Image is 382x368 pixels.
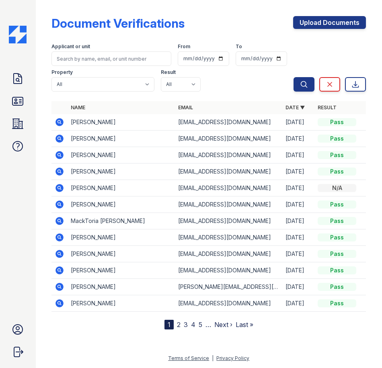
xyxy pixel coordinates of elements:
td: [DATE] [282,196,314,213]
div: Pass [318,135,356,143]
td: [EMAIL_ADDRESS][DOMAIN_NAME] [175,114,282,131]
div: Pass [318,151,356,159]
td: [EMAIL_ADDRESS][DOMAIN_NAME] [175,180,282,196]
td: MackToria [PERSON_NAME] [68,213,175,229]
td: [DATE] [282,262,314,279]
div: Document Verifications [51,16,185,31]
td: [PERSON_NAME] [68,164,175,180]
div: Pass [318,168,356,176]
td: [PERSON_NAME] [68,295,175,312]
a: Email [178,104,193,110]
div: Pass [318,266,356,274]
td: [EMAIL_ADDRESS][DOMAIN_NAME] [175,164,282,180]
a: Date ▼ [285,104,305,110]
a: Last » [236,321,253,329]
a: Name [71,104,85,110]
td: [DATE] [282,114,314,131]
td: [DATE] [282,131,314,147]
div: Pass [318,233,356,241]
div: 1 [164,320,174,329]
a: Result [318,104,337,110]
a: 2 [177,321,181,329]
img: CE_Icon_Blue-c292c112584629df590d857e76928e9f676e5b41ef8f769ba2f05ee15b207248.png [9,26,27,43]
label: Property [51,69,73,76]
td: [EMAIL_ADDRESS][DOMAIN_NAME] [175,262,282,279]
div: | [212,355,214,361]
div: N/A [318,184,356,192]
input: Search by name, email, or unit number [51,51,171,66]
label: Applicant or unit [51,43,90,50]
td: [EMAIL_ADDRESS][DOMAIN_NAME] [175,246,282,262]
td: [DATE] [282,147,314,164]
td: [DATE] [282,246,314,262]
td: [PERSON_NAME] [68,196,175,213]
td: [PERSON_NAME][EMAIL_ADDRESS][DOMAIN_NAME] [175,279,282,295]
a: 4 [191,321,195,329]
td: [PERSON_NAME] [68,131,175,147]
td: [DATE] [282,180,314,196]
td: [EMAIL_ADDRESS][DOMAIN_NAME] [175,131,282,147]
td: [EMAIL_ADDRESS][DOMAIN_NAME] [175,295,282,312]
a: 5 [199,321,202,329]
td: [DATE] [282,164,314,180]
span: … [205,320,211,329]
a: Terms of Service [168,355,209,361]
a: Next › [214,321,232,329]
div: Pass [318,299,356,307]
td: [DATE] [282,279,314,295]
div: Pass [318,250,356,258]
a: Privacy Policy [216,355,249,361]
td: [PERSON_NAME] [68,229,175,246]
td: [EMAIL_ADDRESS][DOMAIN_NAME] [175,196,282,213]
td: [PERSON_NAME] [68,114,175,131]
td: [PERSON_NAME] [68,279,175,295]
a: Upload Documents [293,16,366,29]
div: Pass [318,118,356,126]
td: [DATE] [282,295,314,312]
td: [PERSON_NAME] [68,246,175,262]
div: Pass [318,217,356,225]
label: Result [161,69,176,76]
td: [DATE] [282,229,314,246]
td: [EMAIL_ADDRESS][DOMAIN_NAME] [175,229,282,246]
label: From [178,43,190,50]
td: [DATE] [282,213,314,229]
td: [PERSON_NAME] [68,147,175,164]
label: To [236,43,242,50]
td: [EMAIL_ADDRESS][DOMAIN_NAME] [175,147,282,164]
div: Pass [318,200,356,209]
a: 3 [184,321,188,329]
div: Pass [318,283,356,291]
td: [PERSON_NAME] [68,180,175,196]
td: [EMAIL_ADDRESS][DOMAIN_NAME] [175,213,282,229]
td: [PERSON_NAME] [68,262,175,279]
